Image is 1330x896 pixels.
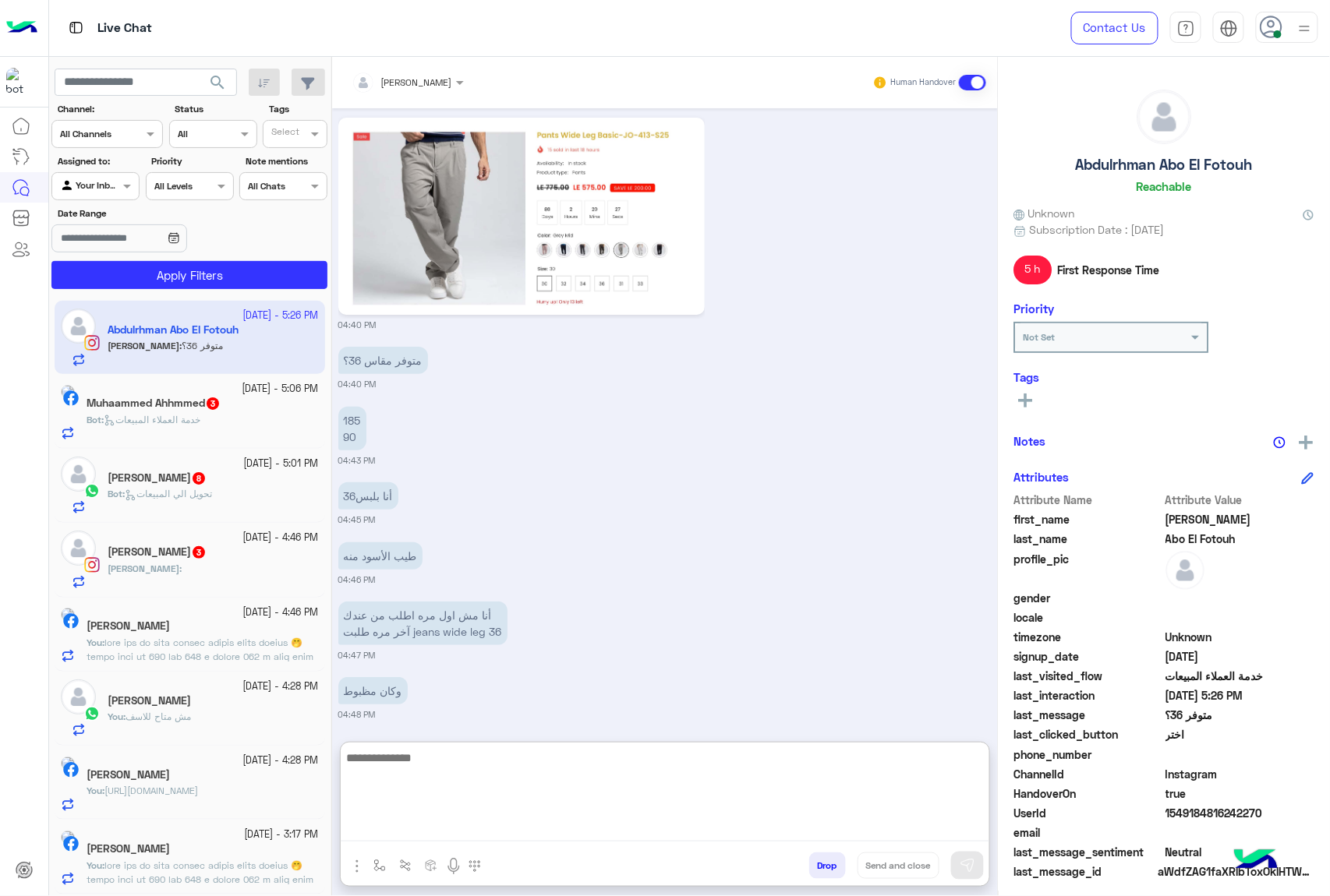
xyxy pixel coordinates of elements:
[381,76,452,88] span: [PERSON_NAME]
[1014,302,1055,316] h6: Priority
[1158,863,1314,880] span: aWdfZAG1faXRlbToxOklHTWVzc2FnZAUlEOjE3ODQxNDAxOTYyNzg0NDQyOjM0MDI4MjM2Njg0MTcxMDMwMTI0NDI2MDAxMjY...
[338,677,408,704] p: 12/10/2025, 4:48 PM
[809,852,846,879] button: Drop
[1014,668,1163,684] span: last_visited_flow
[1229,834,1283,888] img: hulul-logo.png
[1166,492,1315,508] span: Attribute Value
[97,18,152,39] p: Live Chat
[1014,648,1163,665] span: signup_date
[1014,824,1163,841] span: email
[1014,609,1163,626] span: locale
[84,706,100,721] img: WhatsApp
[338,513,376,526] small: 04:45 PM
[1166,511,1315,527] span: Abdulrhman
[1166,687,1315,704] span: 2025-10-12T14:26:10.159Z
[1166,629,1315,645] span: Unknown
[338,708,376,721] small: 04:48 PM
[1274,436,1286,449] img: notes
[1166,844,1315,860] span: 0
[87,842,170,855] h5: Eslam Ayman
[108,694,191,707] h5: Mohamed Hussein
[373,859,386,872] img: select flow
[126,711,191,722] span: مش متاح للاسف
[87,785,104,796] b: :
[338,573,376,586] small: 04:46 PM
[1014,863,1155,880] span: last_message_id
[1166,785,1315,802] span: true
[338,482,398,510] p: 12/10/2025, 4:45 PM
[1014,551,1163,587] span: profile_pic
[63,762,79,778] img: Facebook
[246,154,326,168] label: Note mentions
[1166,824,1315,841] span: null
[61,679,96,714] img: defaultAdmin.png
[175,102,255,116] label: Status
[193,472,205,485] span: 8
[108,471,207,485] h5: Menna Hussein
[104,414,200,425] span: خدمة العملاء المبيعات
[58,102,161,116] label: Channel:
[199,69,237,102] button: search
[245,827,319,842] small: [DATE] - 3:17 PM
[87,768,170,781] h5: Abdullah Elian
[193,546,205,559] span: 3
[1300,436,1314,450] img: add
[87,785,102,796] span: You
[1220,19,1238,37] img: tab
[399,859,412,872] img: Trigger scenario
[367,852,393,878] button: select flow
[338,601,508,645] p: 12/10/2025, 4:47 PM
[1014,256,1052,284] span: 5 h
[1166,668,1315,684] span: خدمة العملاء المبيعات
[338,542,423,570] p: 12/10/2025, 4:46 PM
[84,557,100,573] img: Instagram
[61,531,96,566] img: defaultAdmin.png
[61,385,75,399] img: picture
[207,397,219,410] span: 3
[425,859,437,872] img: create order
[87,859,102,871] span: You
[1014,370,1314,384] h6: Tags
[108,545,207,559] h5: Ahmed Kottb
[243,679,319,694] small: [DATE] - 4:28 PM
[1071,12,1158,44] a: Contact Us
[63,390,79,406] img: Facebook
[243,753,319,768] small: [DATE] - 4:28 PM
[1014,434,1046,448] h6: Notes
[1166,648,1315,665] span: 2025-10-02T20:10:52.888Z
[1014,805,1163,821] span: UserId
[348,857,366,876] img: send attachment
[1014,707,1163,723] span: last_message
[104,785,198,796] span: https://eagle.com.eg/collections/pant
[242,382,319,397] small: [DATE] - 5:06 PM
[87,637,104,648] b: :
[61,608,75,622] img: picture
[960,858,975,873] img: send message
[1166,726,1315,743] span: اختر
[108,563,182,574] b: :
[1166,551,1205,590] img: defaultAdmin.png
[1166,766,1315,782] span: 8
[858,852,939,879] button: Send and close
[61,831,75,845] img: picture
[1177,19,1195,37] img: tab
[6,68,34,96] img: 713415422032625
[1014,687,1163,704] span: last_interaction
[1014,511,1163,527] span: first_name
[1058,262,1160,278] span: First Response Time
[61,457,96,492] img: defaultAdmin.png
[243,531,319,545] small: [DATE] - 4:46 PM
[1014,785,1163,802] span: HandoverOn
[1170,12,1201,44] a: tab
[208,73,227,92] span: search
[58,154,138,168] label: Assigned to:
[87,637,102,648] span: You
[269,102,326,116] label: Tags
[108,711,126,722] b: :
[1166,707,1315,723] span: متوفر 36؟
[1137,179,1192,193] h6: Reachable
[84,483,100,499] img: WhatsApp
[338,347,428,374] p: 12/10/2025, 4:40 PM
[338,649,376,661] small: 04:47 PM
[1014,531,1163,547] span: last_name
